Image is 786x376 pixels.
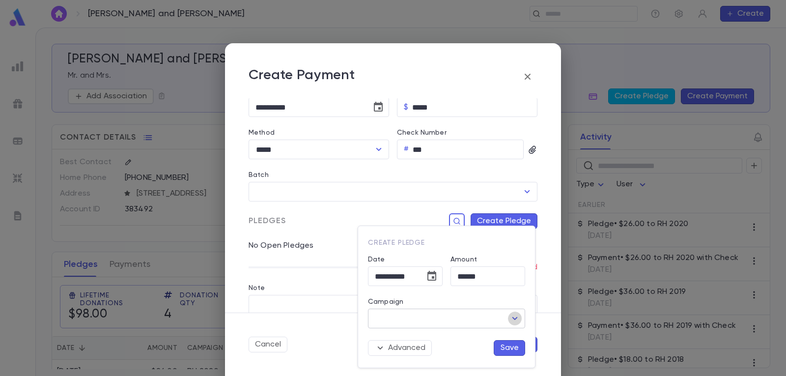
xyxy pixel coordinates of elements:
[494,340,525,356] button: Save
[368,340,432,356] button: Advanced
[422,266,442,286] button: Choose date, selected date is Aug 5, 2025
[368,256,443,263] label: Date
[368,298,403,306] label: Campaign
[450,256,477,263] label: Amount
[368,239,425,246] span: Create Pledge
[508,312,522,325] button: Open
